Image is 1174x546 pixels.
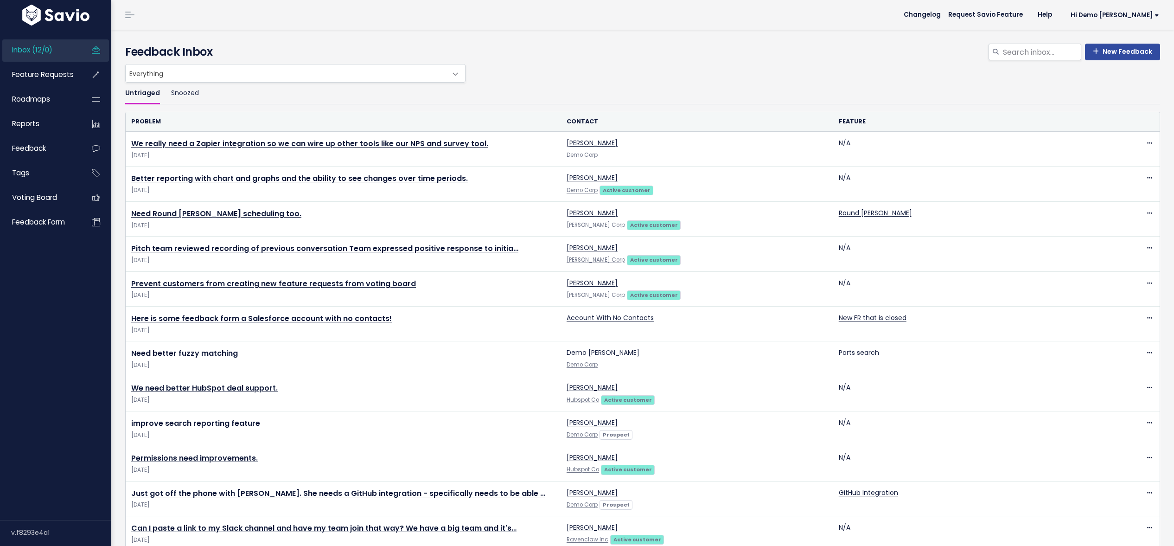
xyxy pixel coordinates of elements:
a: Active customer [601,395,655,404]
a: [PERSON_NAME] [567,453,618,462]
a: Here is some feedback form a Salesforce account with no contacts! [131,313,392,324]
a: Roadmaps [2,89,77,110]
a: Round [PERSON_NAME] [839,208,912,218]
a: Feature Requests [2,64,77,85]
a: improve search reporting feature [131,418,260,429]
td: N/A [833,376,1105,411]
span: Feedback form [12,217,65,227]
a: Permissions need improvements. [131,453,258,463]
span: [DATE] [131,326,555,335]
a: Snoozed [171,83,199,104]
a: [PERSON_NAME] [567,138,618,148]
span: Hi Demo [PERSON_NAME] [1071,12,1159,19]
span: [DATE] [131,360,555,370]
span: Feature Requests [12,70,74,79]
a: [PERSON_NAME] [567,488,618,497]
span: Everything [125,64,466,83]
a: Hubspot Co [567,396,599,404]
a: Demo Corp [567,431,598,438]
a: Demo Corp [567,361,598,368]
span: Inbox (12/0) [12,45,52,55]
a: [PERSON_NAME] [567,208,618,218]
span: [DATE] [131,151,555,161]
span: [DATE] [131,500,555,510]
a: [PERSON_NAME] [567,523,618,532]
a: [PERSON_NAME] [567,383,618,392]
span: [DATE] [131,395,555,405]
a: Feedback form [2,212,77,233]
a: Need Round [PERSON_NAME] scheduling too. [131,208,301,219]
span: Everything [126,64,447,82]
a: We need better HubSpot deal support. [131,383,278,393]
td: N/A [833,271,1105,306]
a: Ravenclaw Inc [567,536,608,543]
a: Untriaged [125,83,160,104]
strong: Active customer [604,396,652,404]
a: Parts search [839,348,879,357]
span: [DATE] [131,221,555,231]
span: [DATE] [131,290,555,300]
a: [PERSON_NAME] [567,278,618,288]
a: Request Savio Feature [941,8,1030,22]
strong: Prospect [603,501,630,508]
strong: Prospect [603,431,630,438]
a: Active customer [627,220,681,229]
a: Active customer [600,185,653,194]
a: Pitch team reviewed recording of previous conversation Team expressed positive response to initia… [131,243,518,254]
input: Search inbox... [1002,44,1081,60]
a: Demo [PERSON_NAME] [567,348,639,357]
a: Just got off the phone with [PERSON_NAME]. She needs a GitHub integration - specifically needs to... [131,488,545,499]
a: [PERSON_NAME] [567,173,618,182]
td: N/A [833,167,1105,201]
span: Roadmaps [12,94,50,104]
span: Voting Board [12,193,57,202]
th: Problem [126,112,561,131]
a: Account With No Contacts [567,313,654,322]
a: Prevent customers from creating new feature requests from voting board [131,278,416,289]
span: Reports [12,119,39,128]
th: Contact [561,112,833,131]
strong: Active customer [603,186,651,194]
a: [PERSON_NAME] Corp [567,291,625,299]
a: New Feedback [1085,44,1160,60]
a: We really need a Zapier integration so we can wire up other tools like our NPS and survey tool. [131,138,488,149]
a: Demo Corp [567,186,598,194]
span: Tags [12,168,29,178]
a: Hi Demo [PERSON_NAME] [1059,8,1167,22]
h4: Feedback Inbox [125,44,1160,60]
a: Active customer [610,534,664,544]
strong: Active customer [630,256,678,263]
a: [PERSON_NAME] [567,243,618,252]
div: v.f8293e4a1 [11,520,111,545]
a: Tags [2,162,77,184]
strong: Active customer [630,221,678,229]
a: Feedback [2,138,77,159]
td: N/A [833,411,1105,446]
span: [DATE] [131,186,555,195]
strong: Active customer [613,536,661,543]
a: Hubspot Co [567,466,599,473]
td: N/A [833,132,1105,167]
span: [DATE] [131,430,555,440]
a: Voting Board [2,187,77,208]
a: Inbox (12/0) [2,39,77,61]
span: [DATE] [131,256,555,265]
span: Changelog [904,12,941,18]
a: Reports [2,113,77,135]
strong: Active customer [604,466,652,473]
a: Prospect [600,430,632,439]
ul: Filter feature requests [125,83,1160,104]
span: [DATE] [131,535,555,545]
th: Feature [833,112,1105,131]
a: [PERSON_NAME] [567,418,618,427]
a: Demo Corp [567,501,598,508]
span: [DATE] [131,465,555,475]
a: Active customer [601,464,655,474]
span: Feedback [12,143,46,153]
a: Can I paste a link to my Slack channel and have my team join that way? We have a big team and it's… [131,523,517,533]
a: Active customer [627,290,681,299]
a: Demo Corp [567,151,598,159]
a: New FR that is closed [839,313,906,322]
a: Better reporting with chart and graphs and the ability to see changes over time periods. [131,173,468,184]
strong: Active customer [630,291,678,299]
